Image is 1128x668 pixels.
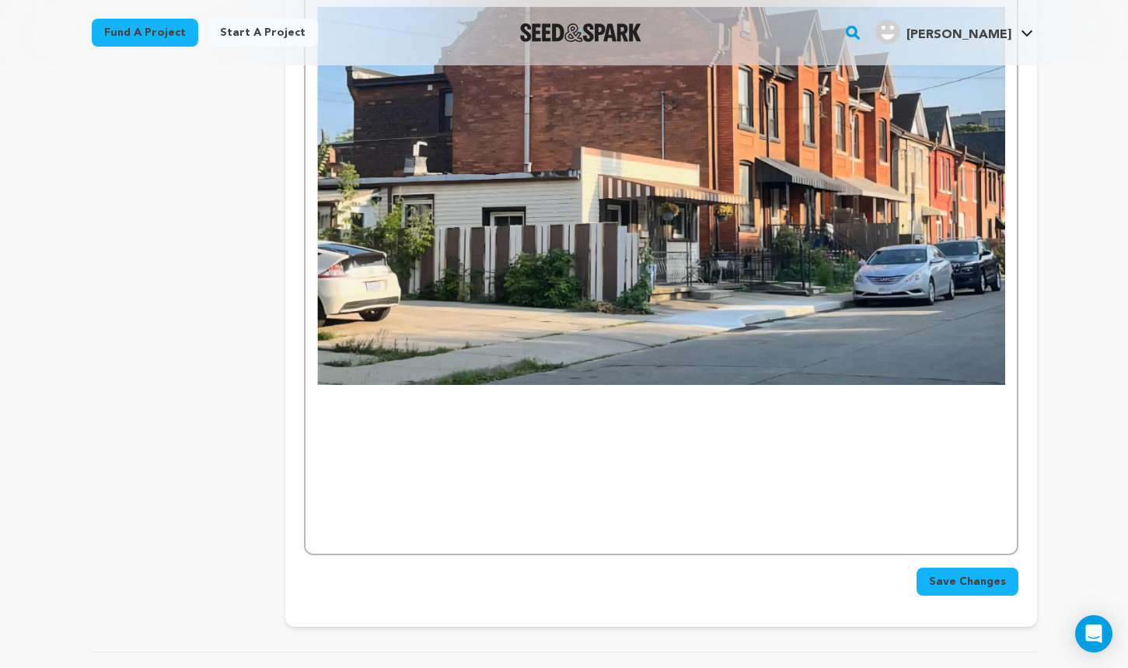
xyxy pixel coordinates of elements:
[208,19,318,47] a: Start a project
[917,568,1018,596] button: Save Changes
[906,29,1011,41] span: [PERSON_NAME]
[92,19,198,47] a: Fund a project
[875,19,1011,44] div: joAnne's Profile
[875,19,900,44] img: user.png
[520,23,642,42] a: Seed&Spark Homepage
[520,23,642,42] img: Seed&Spark Logo Dark Mode
[1075,615,1112,652] div: Open Intercom Messenger
[872,16,1036,49] span: joAnne's Profile
[317,7,1004,385] img: 1757700290-eb7c55fa-1b6a-4e66-a340-9678683a08c1.jpeg
[872,16,1036,44] a: joAnne's Profile
[929,574,1006,589] span: Save Changes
